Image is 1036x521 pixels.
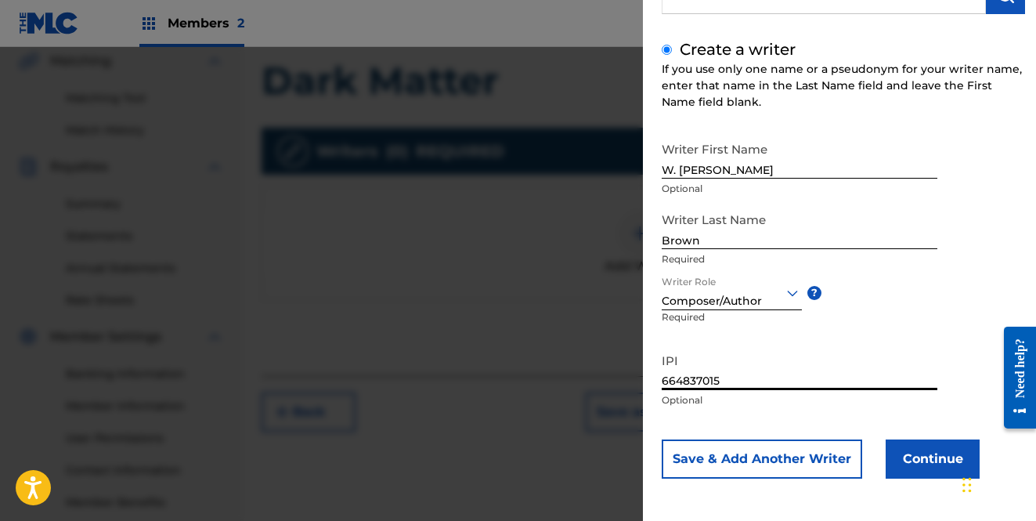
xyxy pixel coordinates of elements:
p: Required [662,310,715,346]
img: MLC Logo [19,12,79,34]
p: Optional [662,182,937,196]
iframe: Resource Center [992,313,1036,443]
span: Members [168,14,244,32]
div: If you use only one name or a pseudonym for your writer name, enter that name in the Last Name fi... [662,61,1025,110]
p: Required [662,252,937,266]
button: Save & Add Another Writer [662,440,862,479]
label: Create a writer [680,40,796,59]
iframe: Chat Widget [958,446,1036,521]
img: Top Rightsholders [139,14,158,33]
span: ? [807,286,821,300]
button: Continue [886,440,980,479]
span: 2 [237,16,244,31]
div: Drag [962,461,972,508]
p: Optional [662,393,937,407]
